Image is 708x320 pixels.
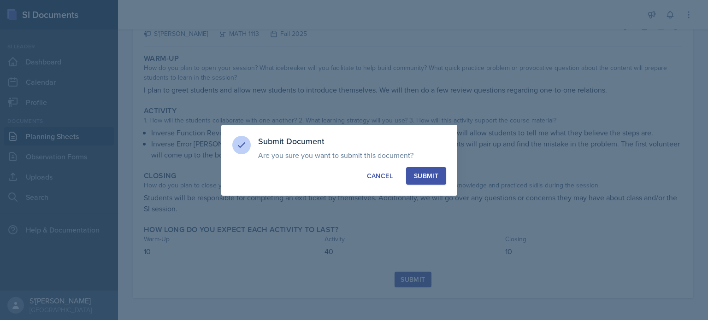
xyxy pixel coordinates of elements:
button: Submit [406,167,446,185]
p: Are you sure you want to submit this document? [258,151,446,160]
div: Cancel [367,171,393,180]
div: Submit [414,171,438,180]
button: Cancel [359,167,401,185]
h3: Submit Document [258,136,446,147]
